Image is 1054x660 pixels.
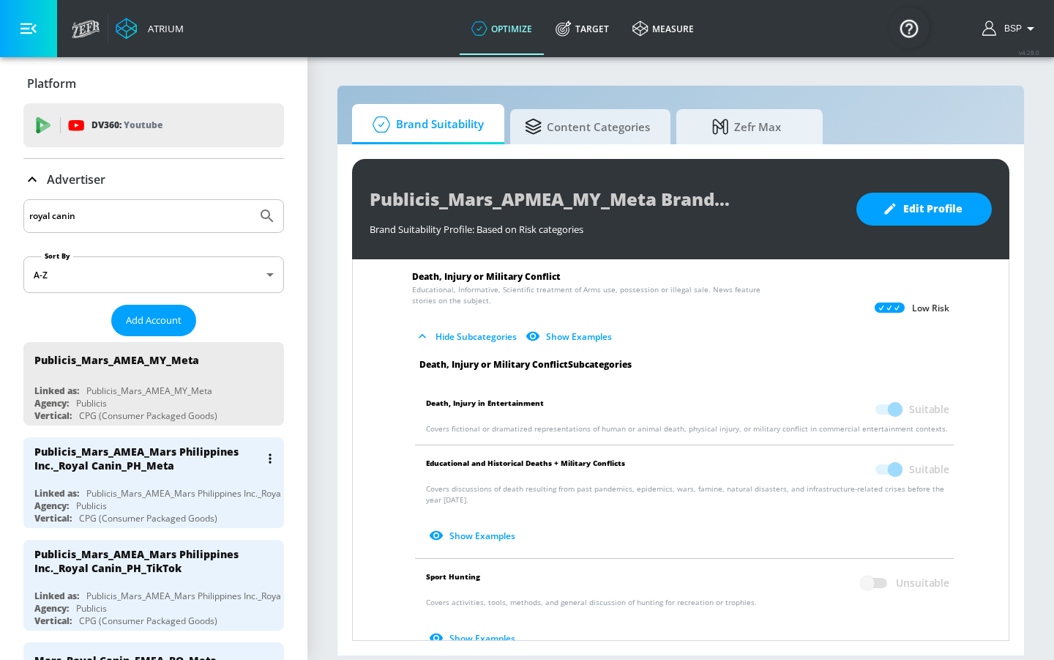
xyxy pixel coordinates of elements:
p: Covers fictional or dramatized representations of human or animal death, physical injury, or mili... [426,423,949,434]
p: Advertiser [47,171,105,188]
button: Add Account [111,305,196,336]
span: Educational, Informative, Scientific treatment of Arms use, possession or illegal sale. News feat... [412,284,771,306]
span: Content Categories [525,109,650,144]
a: optimize [460,2,544,55]
div: Linked as: [34,590,79,602]
div: Vertical: [34,615,72,627]
span: Edit Profile [886,200,963,218]
button: Edit Profile [856,193,992,226]
div: Publicis_Mars_AMEA_Mars Philippines Inc._Royal Canin_PH_MetaLinked as:Publicis_Mars_AMEA_Mars Phi... [23,437,284,528]
button: Hide Subcategories [412,325,523,349]
span: Suitable [909,402,949,417]
div: Vertical: [34,512,72,524]
div: Publicis [76,500,107,512]
span: Zefr Max [691,109,802,144]
div: Platform [23,63,284,104]
p: DV360: [91,117,162,133]
button: Open Resource Center [889,7,930,48]
div: Vertical: [34,409,72,422]
p: Covers discussions of death resulting from past pandemics, epidemics, wars, famine, natural disas... [426,483,949,548]
span: Death, Injury in Entertainment [426,396,544,423]
span: v 4.28.0 [1019,48,1039,56]
div: Publicis_Mars_AMEA_Mars Philippines Inc._Royal Canin_PH_TikTok [86,590,354,602]
div: Publicis [76,602,107,615]
div: Publicis [76,397,107,409]
p: Covers activities, tools, methods, and general discussion of hunting for recreation or trophies. [426,597,949,650]
div: CPG (Consumer Packaged Goods) [79,512,217,524]
a: Target [544,2,621,55]
div: Publicis_Mars_AMEA_MY_MetaLinked as:Publicis_Mars_AMEA_MY_MetaAgency:PublicisVertical:CPG (Consum... [23,342,284,426]
div: Publicis_Mars_AMEA_Mars Philippines Inc._Royal Canin_PH_TikTokLinked as:Publicis_Mars_AMEA_Mars P... [23,540,284,631]
div: Death, Injury or Military Conflict Subcategories [408,359,961,371]
div: CPG (Consumer Packaged Goods) [79,409,217,422]
span: Add Account [126,312,182,329]
div: DV360: Youtube [23,103,284,147]
span: Brand Suitability [367,107,484,142]
label: Sort By [42,251,73,261]
div: Agency: [34,397,69,409]
span: Sport Hunting [426,569,480,597]
input: Search by name [29,207,251,226]
div: Publicis_Mars_AMEA_Mars Philippines Inc._Royal Canin_PH_Meta [86,487,349,500]
span: Suitable [909,462,949,477]
div: Linked as: [34,487,79,500]
button: BSP [982,20,1039,37]
span: Unsuitable [896,576,949,590]
div: Publicis_Mars_AMEA_Mars Philippines Inc._Royal Canin_PH_TikTok [34,547,260,575]
div: A-Z [23,256,284,293]
a: Atrium [116,18,184,40]
div: Advertiser [23,159,284,200]
div: Publicis_Mars_AMEA_MY_Meta [86,385,212,397]
div: Publicis_Mars_AMEA_Mars Philippines Inc._Royal Canin_PH_Meta [34,445,260,472]
p: Low Risk [912,303,949,314]
span: Death, Injury or Military Conflict [412,270,561,283]
button: Submit Search [251,200,283,232]
p: Youtube [124,117,162,133]
div: CPG (Consumer Packaged Goods) [79,615,217,627]
button: Show Examples [426,524,521,548]
button: Show Examples [523,325,618,349]
div: Agency: [34,602,69,615]
span: login as: bsp_linking@zefr.com [998,23,1022,34]
div: Brand Suitability Profile: Based on Risk categories [370,215,842,236]
div: Atrium [142,22,184,35]
div: Agency: [34,500,69,512]
a: measure [621,2,706,55]
div: Publicis_Mars_AMEA_MY_Meta [34,353,199,367]
button: Show Examples [426,626,521,650]
div: Linked as: [34,385,79,397]
p: Platform [27,75,76,92]
span: Educational and Historical Deaths + Military Conflicts [426,456,625,483]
